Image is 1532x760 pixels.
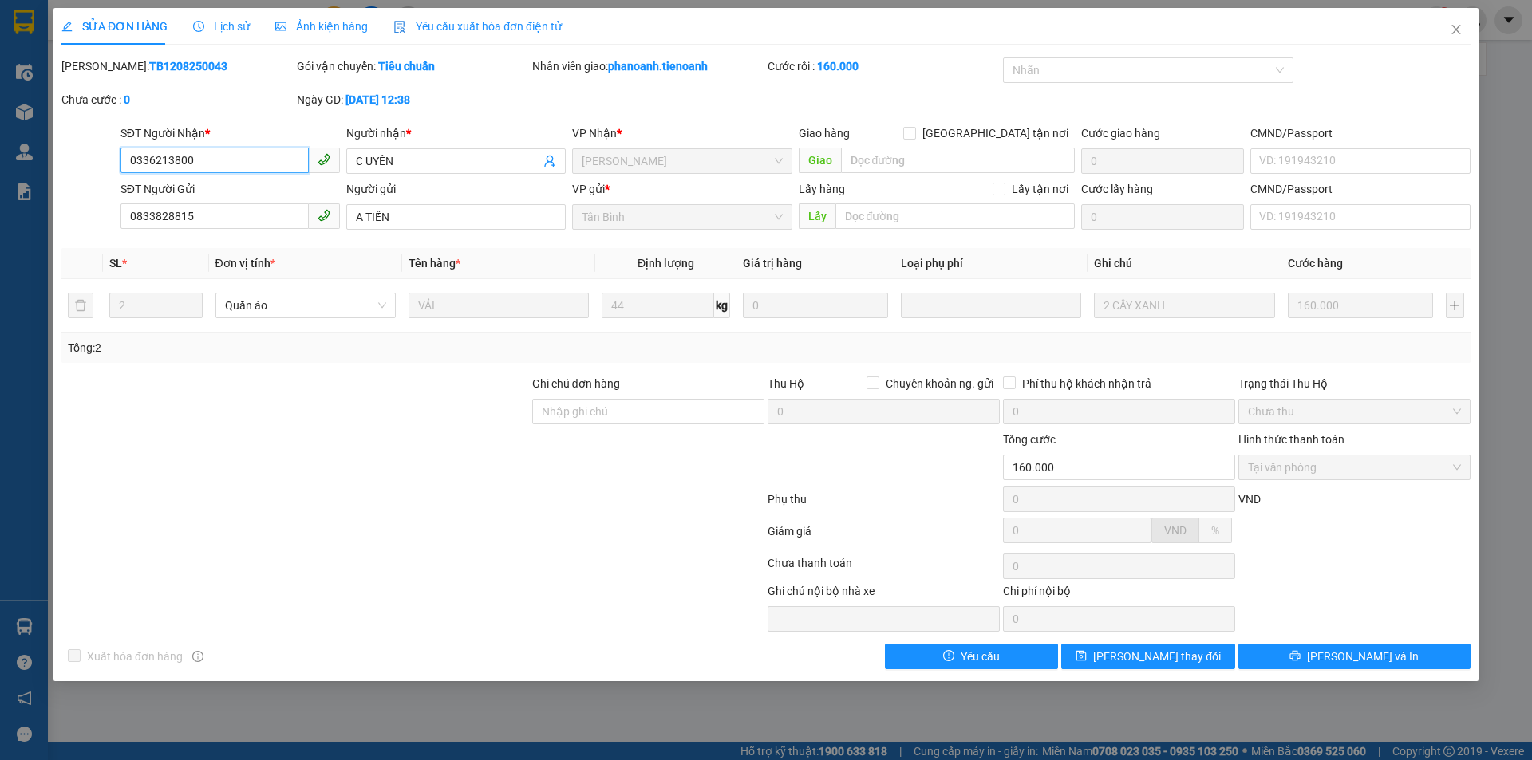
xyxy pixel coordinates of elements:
[799,183,845,195] span: Lấy hàng
[193,21,204,32] span: clock-circle
[944,650,955,663] span: exclamation-circle
[768,582,1000,606] div: Ghi chú nội bộ nhà xe
[532,377,620,390] label: Ghi chú đơn hàng
[766,522,1001,550] div: Giảm giá
[743,293,888,318] input: 0
[393,21,406,33] img: icon
[1250,124,1470,142] div: CMND/Passport
[544,155,557,167] span: user-add
[766,554,1001,582] div: Chưa thanh toán
[916,124,1075,142] span: [GEOGRAPHIC_DATA] tận nơi
[532,399,764,424] input: Ghi chú đơn hàng
[766,490,1001,518] div: Phụ thu
[768,57,1000,75] div: Cước rồi :
[345,93,410,106] b: [DATE] 12:38
[714,293,730,318] span: kg
[1434,8,1479,53] button: Close
[1289,650,1301,663] span: printer
[1164,524,1187,537] span: VND
[409,257,460,270] span: Tên hàng
[275,21,286,32] span: picture
[768,377,804,390] span: Thu Hộ
[1238,493,1261,506] span: VND
[120,124,340,142] div: SĐT Người Nhận
[110,257,123,270] span: SL
[879,375,1000,392] span: Chuyển khoản ng. gửi
[1288,293,1433,318] input: 0
[192,651,203,662] span: info-circle
[68,293,93,318] button: delete
[532,57,764,75] div: Nhân viên giao:
[1081,183,1153,195] label: Cước lấy hàng
[1288,257,1343,270] span: Cước hàng
[1088,248,1281,279] th: Ghi chú
[573,180,792,198] div: VP gửi
[1307,648,1419,665] span: [PERSON_NAME] và In
[841,148,1075,173] input: Dọc đường
[961,648,1001,665] span: Yêu cầu
[817,60,859,73] b: 160.000
[193,20,250,33] span: Lịch sử
[573,127,618,140] span: VP Nhận
[1081,148,1244,174] input: Cước giao hàng
[1093,648,1221,665] span: [PERSON_NAME] thay đổi
[346,180,566,198] div: Người gửi
[835,203,1075,229] input: Dọc đường
[409,293,589,318] input: VD: Bàn, Ghế
[1095,293,1275,318] input: Ghi Chú
[149,60,227,73] b: TB1208250043
[1250,180,1470,198] div: CMND/Passport
[378,60,435,73] b: Tiêu chuẩn
[1248,400,1461,423] span: Chưa thu
[1238,644,1471,669] button: printer[PERSON_NAME] và In
[61,20,168,33] span: SỬA ĐƠN HÀNG
[124,93,130,106] b: 0
[1238,375,1471,392] div: Trạng thái Thu Hộ
[297,91,529,108] div: Ngày GD:
[1081,127,1160,140] label: Cước giao hàng
[743,257,802,270] span: Giá trị hàng
[318,209,330,222] span: phone
[1248,455,1461,479] span: Tại văn phòng
[1003,582,1235,606] div: Chi phí nội bộ
[638,257,694,270] span: Định lượng
[1238,433,1344,446] label: Hình thức thanh toán
[608,60,708,73] b: phanoanh.tienoanh
[120,180,340,198] div: SĐT Người Gửi
[318,153,330,166] span: phone
[68,339,591,356] div: Tổng: 2
[1005,180,1075,198] span: Lấy tận nơi
[215,257,275,270] span: Đơn vị tính
[61,57,294,75] div: [PERSON_NAME]:
[1081,204,1244,230] input: Cước lấy hàng
[1211,524,1219,537] span: %
[61,21,73,32] span: edit
[799,127,850,140] span: Giao hàng
[894,248,1088,279] th: Loại phụ phí
[393,20,562,33] span: Yêu cầu xuất hóa đơn điện tử
[297,57,529,75] div: Gói vận chuyển:
[799,148,841,173] span: Giao
[582,205,783,229] span: Tân Bình
[1003,433,1056,446] span: Tổng cước
[1016,375,1158,392] span: Phí thu hộ khách nhận trả
[1076,650,1087,663] span: save
[886,644,1059,669] button: exclamation-circleYêu cầu
[582,149,783,173] span: Cư Kuin
[61,91,294,108] div: Chưa cước :
[225,293,386,317] span: Quần áo
[799,203,835,229] span: Lấy
[1062,644,1235,669] button: save[PERSON_NAME] thay đổi
[1446,293,1463,318] button: plus
[81,648,189,665] span: Xuất hóa đơn hàng
[275,20,368,33] span: Ảnh kiện hàng
[1450,23,1463,36] span: close
[346,124,566,142] div: Người nhận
